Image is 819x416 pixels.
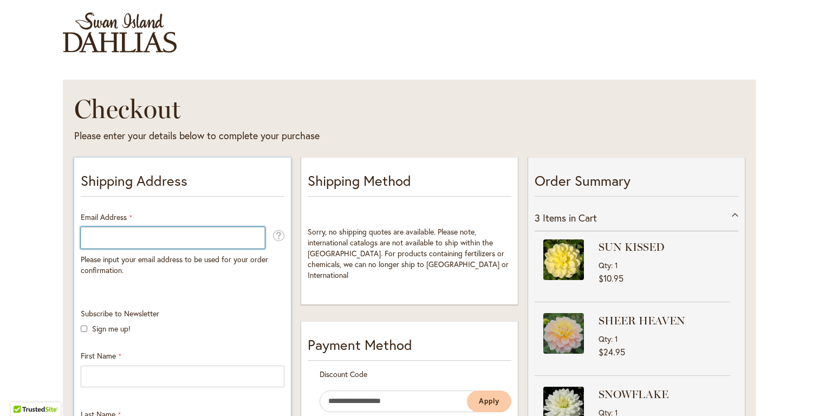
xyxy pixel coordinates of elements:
button: Apply [467,391,511,412]
p: Shipping Address [81,171,284,197]
span: Discount Code [320,369,367,379]
span: First Name [81,350,116,361]
strong: SUN KISSED [599,239,727,255]
span: Qty [599,260,611,270]
span: Email Address [81,212,127,222]
strong: SHEER HEAVEN [599,313,727,328]
div: Payment Method [308,335,511,361]
span: Qty [599,334,611,344]
p: Shipping Method [308,171,511,197]
img: SUN KISSED [543,239,584,280]
span: 1 [615,334,618,344]
span: Items in Cart [543,211,597,224]
span: Please input your email address to be used for your order confirmation. [81,254,268,275]
span: 3 [535,211,540,224]
span: Subscribe to Newsletter [81,308,159,318]
h1: Checkout [74,93,550,125]
span: 1 [615,260,618,270]
label: Sign me up! [92,323,131,334]
div: Please enter your details below to complete your purchase [74,129,550,143]
strong: SNOWFLAKE [599,387,727,402]
img: SHEER HEAVEN [543,313,584,354]
span: $10.95 [599,272,623,284]
span: Sorry, no shipping quotes are available. Please note, international catalogs are not available to... [308,226,509,280]
p: Order Summary [535,171,738,197]
span: $24.95 [599,346,625,357]
span: Apply [479,396,499,406]
a: store logo [63,12,177,53]
iframe: Launch Accessibility Center [8,378,38,408]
